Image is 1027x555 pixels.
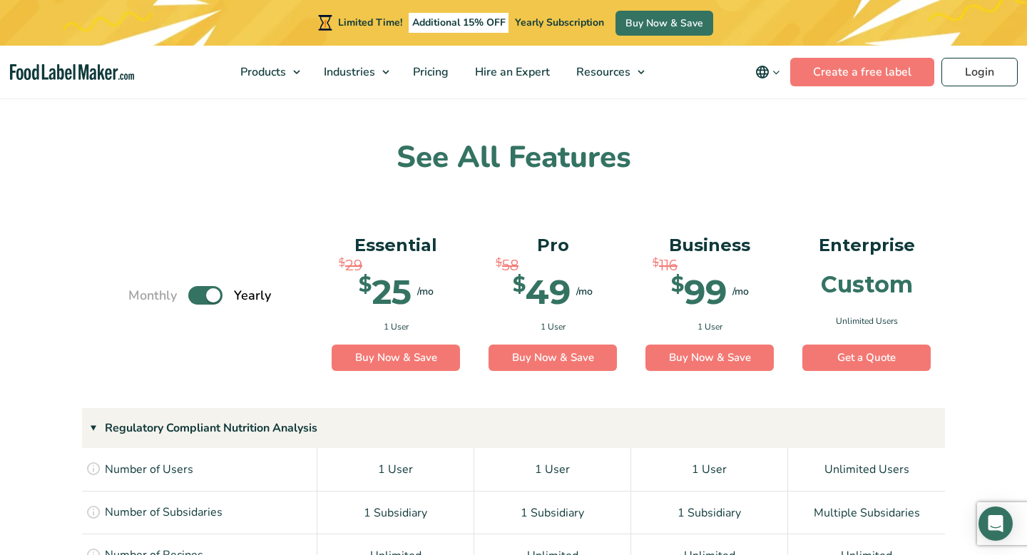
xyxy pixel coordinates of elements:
a: Login [941,58,1018,86]
h2: See All Features [46,138,981,178]
span: /mo [732,284,749,299]
div: 25 [359,275,412,309]
span: Hire an Expert [471,64,551,80]
span: Resources [572,64,632,80]
div: 1 Subsidiary [317,491,474,534]
span: Monthly [128,286,177,305]
a: Pricing [400,46,459,98]
span: Additional 15% OFF [409,13,509,33]
div: Custom [821,273,913,296]
div: 1 User [317,448,474,491]
span: Yearly Subscription [515,16,604,29]
a: Industries [311,46,397,98]
span: Unlimited Users [836,315,898,327]
span: $ [671,275,684,295]
a: Create a free label [790,58,934,86]
div: 1 User [631,448,788,491]
span: $ [339,255,345,271]
span: 29 [345,255,362,276]
div: 1 Subsidiary [631,491,788,534]
div: Unlimited Users [788,448,945,491]
a: Hire an Expert [462,46,560,98]
span: 1 User [541,320,566,333]
span: Industries [320,64,377,80]
a: Get a Quote [802,345,931,372]
p: Number of Users [105,461,193,479]
div: Open Intercom Messenger [979,506,1013,541]
p: Essential [332,232,460,259]
span: Products [236,64,287,80]
span: Pricing [409,64,450,80]
span: 1 User [384,320,409,333]
div: 49 [513,275,571,309]
a: Buy Now & Save [332,345,460,372]
div: Regulatory Compliant Nutrition Analysis [82,408,945,448]
a: Buy Now & Save [489,345,617,372]
p: Pro [489,232,617,259]
span: $ [653,255,659,271]
span: 1 User [698,320,722,333]
a: Resources [563,46,652,98]
div: Multiple Subsidaries [788,491,945,534]
span: 58 [502,255,518,276]
p: Enterprise [802,232,931,259]
label: Toggle [188,286,223,305]
div: 99 [671,275,727,309]
span: /mo [417,284,434,299]
a: Products [228,46,307,98]
p: Number of Subsidaries [105,504,223,522]
span: 116 [659,255,678,276]
p: Business [645,232,774,259]
div: 1 Subsidiary [474,491,631,534]
div: 1 User [474,448,631,491]
span: $ [359,275,372,295]
span: Limited Time! [338,16,402,29]
a: Buy Now & Save [615,11,713,36]
a: Buy Now & Save [645,345,774,372]
span: $ [496,255,502,271]
span: /mo [576,284,593,299]
span: $ [513,275,526,295]
span: Yearly [234,286,271,305]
